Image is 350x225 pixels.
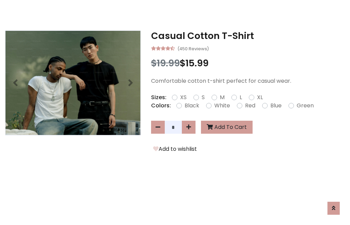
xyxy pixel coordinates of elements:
[151,58,345,69] h3: $
[257,93,263,102] label: XL
[151,102,171,110] p: Colors:
[297,102,314,110] label: Green
[186,57,208,69] span: 15.99
[202,93,205,102] label: S
[151,77,345,85] p: Comfortable cotton t-shirt perfect for casual wear.
[151,93,166,102] p: Sizes:
[180,93,187,102] label: XS
[151,145,199,154] button: Add to wishlist
[151,57,180,69] span: $19.99
[5,31,140,135] img: Image
[245,102,255,110] label: Red
[177,44,209,52] small: (450 Reviews)
[240,93,242,102] label: L
[185,102,199,110] label: Black
[214,102,230,110] label: White
[151,30,345,41] h3: Casual Cotton T-Shirt
[220,93,225,102] label: M
[270,102,282,110] label: Blue
[201,121,253,134] button: Add To Cart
